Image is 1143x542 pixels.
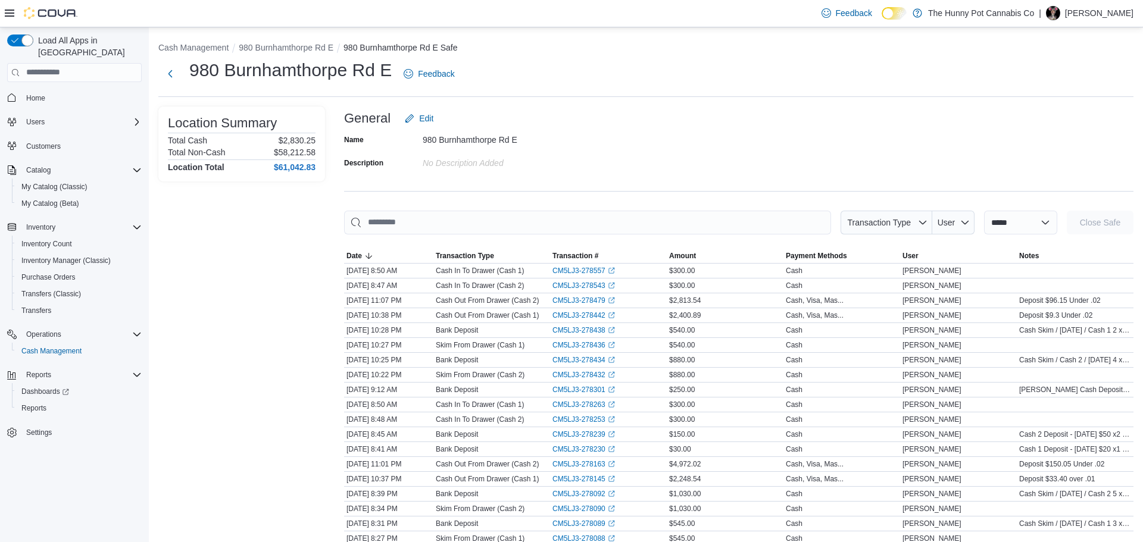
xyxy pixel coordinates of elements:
[669,340,695,350] span: $540.00
[21,425,57,440] a: Settings
[1019,325,1131,335] span: Cash Skim / [DATE] / Cash 1 2 x $100 6 x $50 2 x $20
[552,281,615,290] a: CM5LJ3-278543External link
[902,504,961,513] span: [PERSON_NAME]
[552,251,598,261] span: Transaction #
[786,504,802,513] div: Cash
[344,487,433,501] div: [DATE] 8:39 PM
[344,135,364,145] label: Name
[26,165,51,175] span: Catalog
[902,400,961,409] span: [PERSON_NAME]
[669,385,695,394] span: $250.00
[21,163,55,177] button: Catalog
[436,266,524,275] p: Cash In To Drawer (Cash 1)
[12,383,146,400] a: Dashboards
[21,163,142,177] span: Catalog
[552,459,615,469] a: CM5LJ3-278163External link
[21,327,66,342] button: Operations
[21,199,79,208] span: My Catalog (Beta)
[344,397,433,412] div: [DATE] 8:50 AM
[344,338,433,352] div: [DATE] 10:27 PM
[436,415,524,424] p: Cash In To Drawer (Cash 2)
[608,267,615,274] svg: External link
[669,444,691,454] span: $30.00
[786,385,802,394] div: Cash
[21,239,72,249] span: Inventory Count
[33,35,142,58] span: Load All Apps in [GEOGRAPHIC_DATA]
[902,355,961,365] span: [PERSON_NAME]
[436,296,539,305] p: Cash Out From Drawer (Cash 2)
[836,7,872,19] span: Feedback
[669,504,701,513] span: $1,030.00
[26,223,55,232] span: Inventory
[26,93,45,103] span: Home
[17,196,142,211] span: My Catalog (Beta)
[24,7,77,19] img: Cova
[158,42,1133,56] nav: An example of EuiBreadcrumbs
[550,249,667,263] button: Transaction #
[902,325,961,335] span: [PERSON_NAME]
[26,370,51,380] span: Reports
[21,182,88,192] span: My Catalog (Classic)
[1019,296,1101,305] span: Deposit $96.15 Under .02
[274,162,316,172] h4: $61,042.83
[21,139,65,153] a: Customers
[158,43,229,52] button: Cash Management
[669,251,696,261] span: Amount
[21,256,111,265] span: Inventory Manager (Classic)
[344,516,433,531] div: [DATE] 8:31 PM
[21,272,76,282] span: Purchase Orders
[902,296,961,305] span: [PERSON_NAME]
[17,287,142,301] span: Transfers (Classic)
[12,252,146,269] button: Inventory Manager (Classic)
[669,281,695,290] span: $300.00
[436,355,478,365] p: Bank Deposit
[786,474,844,484] div: Cash, Visa, Mas...
[436,281,524,290] p: Cash In To Drawer (Cash 2)
[21,327,142,342] span: Operations
[608,297,615,304] svg: External link
[433,249,550,263] button: Transaction Type
[21,91,50,105] a: Home
[608,535,615,542] svg: External link
[552,385,615,394] a: CM5LJ3-278301External link
[17,253,115,268] a: Inventory Manager (Classic)
[902,519,961,528] span: [PERSON_NAME]
[841,211,932,234] button: Transaction Type
[26,142,61,151] span: Customers
[239,43,333,52] button: 980 Burnhamthorpe Rd E
[400,106,438,130] button: Edit
[17,344,86,358] a: Cash Management
[552,355,615,365] a: CM5LJ3-278434External link
[669,400,695,409] span: $300.00
[168,136,207,145] h6: Total Cash
[552,311,615,320] a: CM5LJ3-278442External link
[786,325,802,335] div: Cash
[21,220,142,234] span: Inventory
[7,84,142,472] nav: Complex example
[2,89,146,106] button: Home
[17,180,92,194] a: My Catalog (Classic)
[786,415,802,424] div: Cash
[344,158,383,168] label: Description
[552,430,615,439] a: CM5LJ3-278239External link
[669,266,695,275] span: $300.00
[608,282,615,289] svg: External link
[399,62,459,86] a: Feedback
[17,270,142,284] span: Purchase Orders
[608,505,615,512] svg: External link
[902,459,961,469] span: [PERSON_NAME]
[344,412,433,427] div: [DATE] 8:48 AM
[608,386,615,393] svg: External link
[552,325,615,335] a: CM5LJ3-278438External link
[1039,6,1041,20] p: |
[279,136,316,145] p: $2,830.25
[17,384,142,399] span: Dashboards
[1019,489,1131,499] span: Cash Skim / [DATE] / Cash 2 5 x $100 9 x $50 3 x $20 4 x $5
[17,401,142,415] span: Reports
[608,490,615,497] svg: External link
[2,137,146,155] button: Customers
[902,266,961,275] span: [PERSON_NAME]
[608,327,615,334] svg: External link
[158,62,182,86] button: Next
